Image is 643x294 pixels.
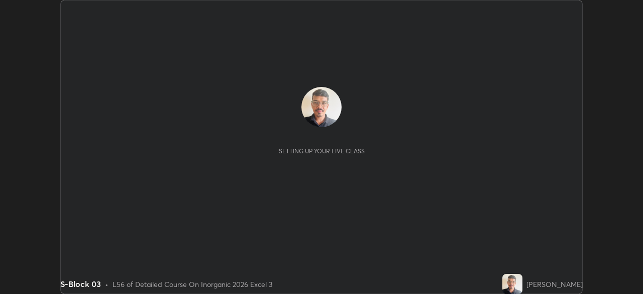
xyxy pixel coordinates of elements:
[526,279,583,289] div: [PERSON_NAME]
[113,279,272,289] div: L56 of Detailed Course On Inorganic 2026 Excel 3
[105,279,109,289] div: •
[502,274,522,294] img: 5c5a1ca2b8cd4346bffe085306bd8f26.jpg
[279,147,365,155] div: Setting up your live class
[301,87,342,127] img: 5c5a1ca2b8cd4346bffe085306bd8f26.jpg
[60,278,101,290] div: S-Block 03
